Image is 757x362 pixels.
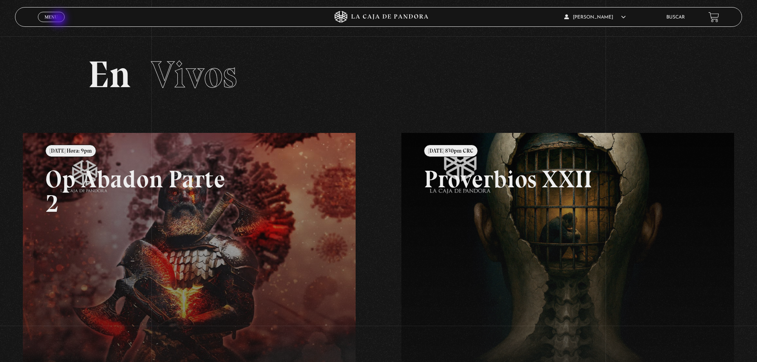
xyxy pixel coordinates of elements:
[564,15,626,20] span: [PERSON_NAME]
[45,15,58,19] span: Menu
[151,52,237,97] span: Vivos
[42,21,61,27] span: Cerrar
[666,15,685,20] a: Buscar
[709,12,719,22] a: View your shopping cart
[88,56,669,93] h2: En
